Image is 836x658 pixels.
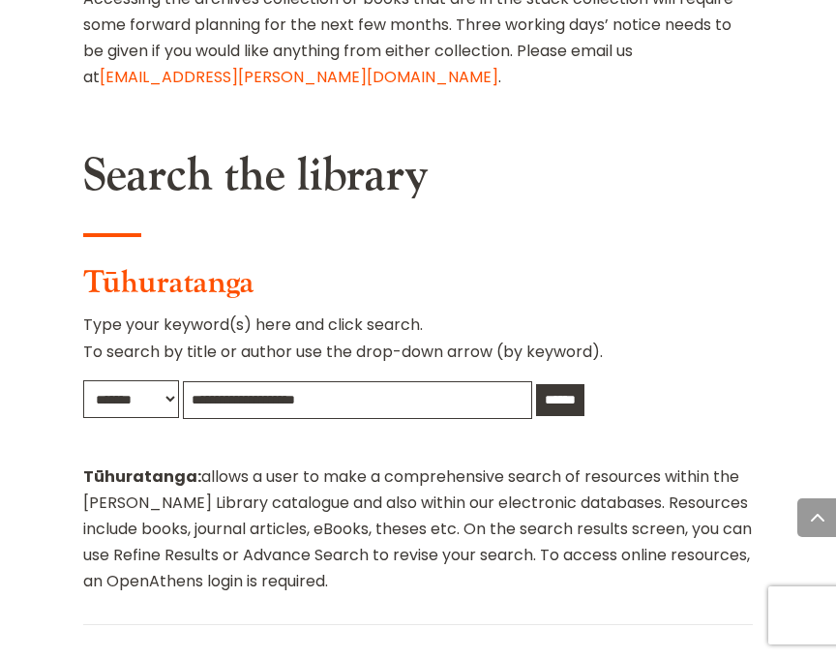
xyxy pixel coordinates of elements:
a: [EMAIL_ADDRESS][PERSON_NAME][DOMAIN_NAME] [100,66,498,88]
p: Type your keyword(s) here and click search. To search by title or author use the drop-down arrow ... [83,312,752,379]
strong: Tūhuratanga: [83,465,201,488]
h2: Search the library [83,148,752,214]
h3: Tūhuratanga [83,265,752,312]
p: allows a user to make a comprehensive search of resources within the [PERSON_NAME] Library catalo... [83,464,752,595]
